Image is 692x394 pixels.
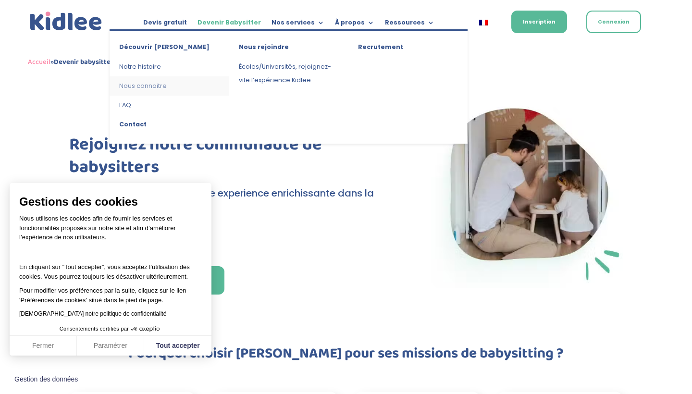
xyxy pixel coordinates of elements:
[9,369,84,390] button: Fermer le widget sans consentement
[420,280,623,291] picture: Babysitter
[110,115,229,134] a: Contact
[110,40,229,57] a: Découvrir [PERSON_NAME]
[54,56,113,68] strong: Devenir babysitter
[28,10,104,33] img: logo_kidlee_bleu
[586,11,641,33] a: Connexion
[55,323,166,335] button: Consentements certifiés par
[19,253,202,282] p: En cliquant sur ”Tout accepter”, vous acceptez l’utilisation des cookies. Vous pourrez toujours l...
[348,40,468,57] a: Recrutement
[14,375,78,384] span: Gestion des données
[272,19,324,30] a: Nos services
[229,40,348,57] a: Nous rejoindre
[110,96,229,115] a: FAQ
[28,56,50,68] a: Accueil
[69,237,389,251] p: Notre note sur Google : 4.9
[77,336,144,356] button: Paramétrer
[385,19,434,30] a: Ressources
[479,20,488,25] img: Français
[335,19,374,30] a: À propos
[110,57,229,76] a: Notre histoire
[28,10,104,33] a: Kidlee Logo
[60,326,129,332] span: Consentements certifiés par
[19,195,202,209] span: Gestions des cookies
[19,286,202,305] p: Pour modifier vos préférences par la suite, cliquez sur le lien 'Préférences de cookies' situé da...
[10,336,77,356] button: Fermer
[69,131,322,181] span: Rejoignez notre communauté de babysitters
[110,76,229,96] a: Nous connaitre
[19,310,166,317] a: [DEMOGRAPHIC_DATA] notre politique de confidentialité
[511,11,567,33] a: Inscription
[131,315,160,344] svg: Axeptio
[69,186,374,219] span: Intégrez notre équipe pour une experience enrichissante dans la garde régulière
[229,57,348,90] a: Écoles/Universités, rejoignez-vite l’expérience Kidlee
[143,19,187,30] a: Devis gratuit
[28,56,113,68] span: »
[144,336,211,356] button: Tout accepter
[19,214,202,248] p: Nous utilisons les cookies afin de fournir les services et fonctionnalités proposés sur notre sit...
[198,19,261,30] a: Devenir Babysitter
[86,346,605,366] h2: Pourquoi choisir [PERSON_NAME] pour ses missions de babysitting ?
